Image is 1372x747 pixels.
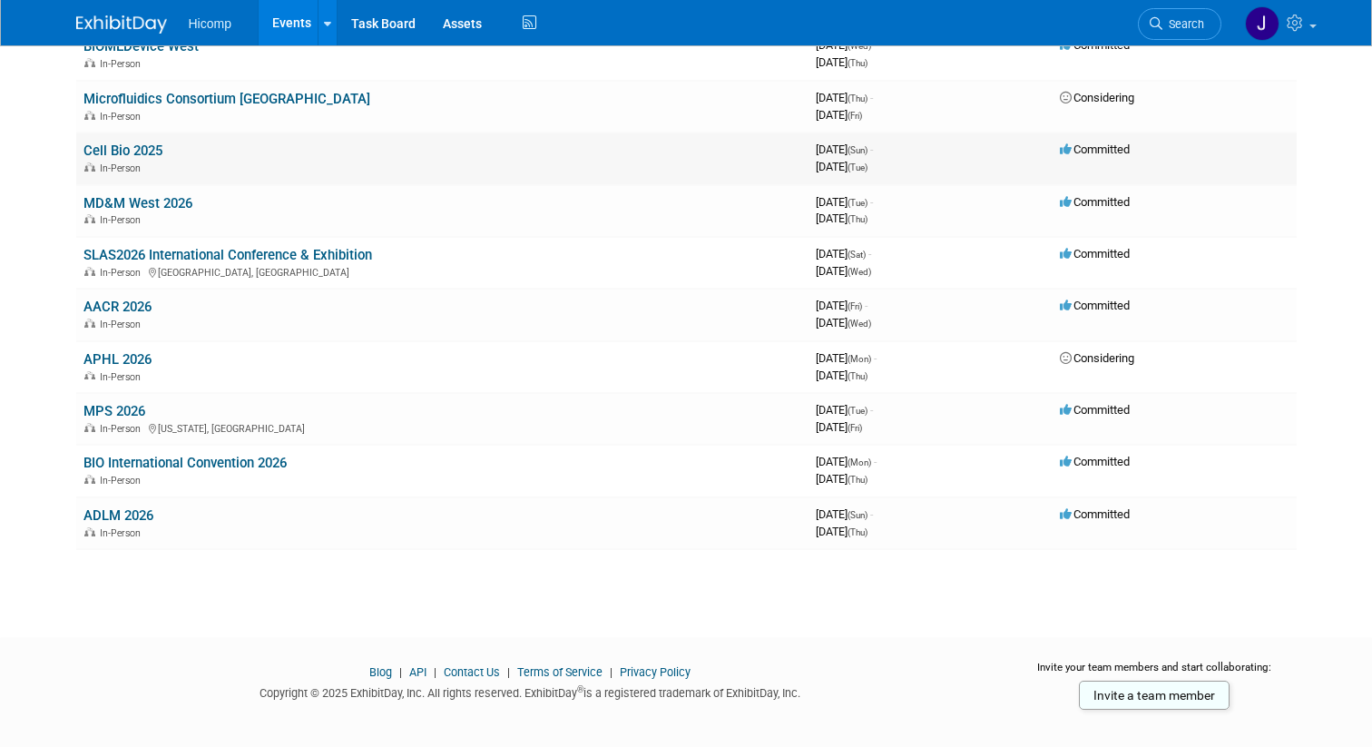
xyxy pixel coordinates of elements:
img: In-Person Event [84,214,95,223]
a: MD&M West 2026 [83,195,192,211]
img: ExhibitDay [76,15,167,34]
span: (Mon) [848,457,871,467]
span: Committed [1060,299,1130,312]
a: Invite a team member [1079,681,1230,710]
a: MPS 2026 [83,403,145,419]
span: [DATE] [816,525,867,538]
a: Privacy Policy [620,665,691,679]
img: In-Person Event [84,58,95,67]
span: [DATE] [816,160,867,173]
img: In-Person Event [84,319,95,328]
a: APHL 2026 [83,351,152,368]
span: [DATE] [816,420,862,434]
span: | [429,665,441,679]
span: - [870,507,873,521]
span: - [870,195,873,209]
span: [DATE] [816,507,873,521]
span: (Wed) [848,267,871,277]
span: [DATE] [816,108,862,122]
span: (Tue) [848,198,867,208]
span: (Wed) [848,319,871,329]
img: In-Person Event [84,162,95,172]
span: - [865,299,867,312]
span: [DATE] [816,264,871,278]
span: (Sun) [848,145,867,155]
span: In-Person [100,371,146,383]
span: [DATE] [816,299,867,312]
a: ADLM 2026 [83,507,153,524]
span: - [874,351,877,365]
div: [US_STATE], [GEOGRAPHIC_DATA] [83,420,801,435]
span: (Thu) [848,93,867,103]
span: (Sat) [848,250,866,260]
span: In-Person [100,475,146,487]
a: Cell Bio 2025 [83,143,162,159]
span: [DATE] [816,351,877,365]
span: (Thu) [848,371,867,381]
span: (Sun) [848,510,867,520]
a: AACR 2026 [83,299,152,315]
span: (Thu) [848,527,867,537]
img: In-Person Event [84,267,95,276]
span: [DATE] [816,316,871,329]
span: Considering [1060,91,1134,104]
a: BIO International Convention 2026 [83,455,287,471]
span: In-Person [100,111,146,123]
span: [DATE] [816,472,867,486]
span: (Tue) [848,162,867,172]
div: Invite your team members and start collaborating: [1012,660,1297,687]
span: In-Person [100,58,146,70]
sup: ® [577,684,583,694]
span: (Mon) [848,354,871,364]
span: (Thu) [848,214,867,224]
a: SLAS2026 International Conference & Exhibition [83,247,372,263]
span: Hicomp [189,16,231,31]
a: BIOMEDevice West [83,38,199,54]
span: | [503,665,514,679]
span: In-Person [100,162,146,174]
span: | [395,665,407,679]
span: - [868,247,871,260]
span: Committed [1060,247,1130,260]
span: In-Person [100,267,146,279]
img: In-Person Event [84,475,95,484]
span: (Fri) [848,301,862,311]
span: Considering [1060,351,1134,365]
div: Copyright © 2025 ExhibitDay, Inc. All rights reserved. ExhibitDay is a registered trademark of Ex... [76,681,985,702]
span: [DATE] [816,247,871,260]
span: - [874,455,877,468]
span: Committed [1060,143,1130,156]
div: [GEOGRAPHIC_DATA], [GEOGRAPHIC_DATA] [83,264,801,279]
span: - [870,91,873,104]
span: Committed [1060,455,1130,468]
a: Terms of Service [517,665,603,679]
span: (Fri) [848,423,862,433]
img: In-Person Event [84,423,95,432]
span: In-Person [100,527,146,539]
span: In-Person [100,423,146,435]
span: [DATE] [816,143,873,156]
span: - [870,403,873,417]
span: [DATE] [816,91,873,104]
span: Committed [1060,403,1130,417]
span: In-Person [100,319,146,330]
a: Blog [369,665,392,679]
a: Search [1138,8,1221,40]
span: (Fri) [848,111,862,121]
span: [DATE] [816,211,867,225]
span: - [870,143,873,156]
span: | [605,665,617,679]
span: Search [1162,17,1204,31]
span: Committed [1060,195,1130,209]
span: (Thu) [848,58,867,68]
img: Jing Chen [1245,6,1279,41]
span: [DATE] [816,455,877,468]
span: (Tue) [848,406,867,416]
span: [DATE] [816,403,873,417]
span: (Thu) [848,475,867,485]
span: Committed [1060,507,1130,521]
span: In-Person [100,214,146,226]
span: [DATE] [816,369,867,382]
span: [DATE] [816,195,873,209]
img: In-Person Event [84,527,95,536]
